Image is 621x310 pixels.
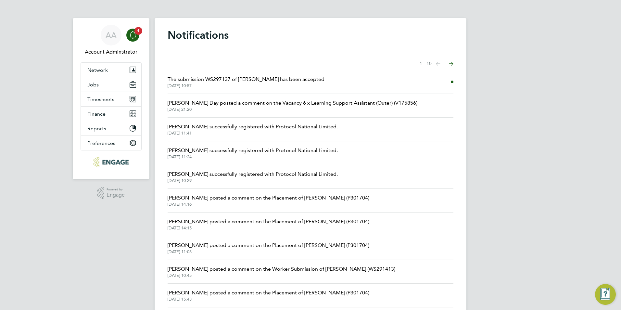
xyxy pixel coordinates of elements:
[81,63,141,77] button: Network
[168,131,338,136] span: [DATE] 11:41
[73,18,149,179] nav: Main navigation
[168,75,324,83] span: The submission WS297137 of [PERSON_NAME] has been accepted
[87,125,106,132] span: Reports
[97,187,125,199] a: Powered byEngage
[81,48,142,56] span: Account Adminstrator
[87,140,115,146] span: Preferences
[168,194,369,207] a: [PERSON_NAME] posted a comment on the Placement of [PERSON_NAME] (P301704)[DATE] 14:16
[168,147,338,160] a: [PERSON_NAME] successfully registered with Protocol National Limited.[DATE] 11:24
[107,187,125,192] span: Powered by
[168,241,369,254] a: [PERSON_NAME] posted a comment on the Placement of [PERSON_NAME] (P301704)[DATE] 11:03
[168,226,369,231] span: [DATE] 14:15
[87,96,114,102] span: Timesheets
[168,107,417,112] span: [DATE] 21:20
[81,25,142,56] a: AAAccount Adminstrator
[168,273,395,278] span: [DATE] 10:45
[168,289,369,297] span: [PERSON_NAME] posted a comment on the Placement of [PERSON_NAME] (P301704)
[87,67,108,73] span: Network
[81,136,141,150] button: Preferences
[168,170,338,178] span: [PERSON_NAME] successfully registered with Protocol National Limited.
[168,75,324,88] a: The submission WS297137 of [PERSON_NAME] has been accepted[DATE] 10:57
[168,99,417,107] span: [PERSON_NAME] Day posted a comment on the Vacancy 6 x Learning Support Assistant (Outer) (V175856)
[81,92,141,106] button: Timesheets
[106,31,117,39] span: AA
[168,147,338,154] span: [PERSON_NAME] successfully registered with Protocol National Limited.
[168,289,369,302] a: [PERSON_NAME] posted a comment on the Placement of [PERSON_NAME] (P301704)[DATE] 15:43
[168,178,338,183] span: [DATE] 10:29
[81,157,142,167] a: Go to home page
[81,77,141,92] button: Jobs
[168,154,338,160] span: [DATE] 11:24
[168,218,369,226] span: [PERSON_NAME] posted a comment on the Placement of [PERSON_NAME] (P301704)
[595,284,616,305] button: Engage Resource Center
[107,192,125,198] span: Engage
[94,157,128,167] img: protocol-logo-retina.png
[168,265,395,273] span: [PERSON_NAME] posted a comment on the Worker Submission of [PERSON_NAME] (WS291413)
[81,121,141,136] button: Reports
[168,170,338,183] a: [PERSON_NAME] successfully registered with Protocol National Limited.[DATE] 10:29
[420,57,453,70] nav: Select page of notifications list
[168,265,395,278] a: [PERSON_NAME] posted a comment on the Worker Submission of [PERSON_NAME] (WS291413)[DATE] 10:45
[168,194,369,202] span: [PERSON_NAME] posted a comment on the Placement of [PERSON_NAME] (P301704)
[87,82,99,88] span: Jobs
[168,123,338,136] a: [PERSON_NAME] successfully registered with Protocol National Limited.[DATE] 11:41
[168,123,338,131] span: [PERSON_NAME] successfully registered with Protocol National Limited.
[81,107,141,121] button: Finance
[134,27,142,35] span: 1
[168,218,369,231] a: [PERSON_NAME] posted a comment on the Placement of [PERSON_NAME] (P301704)[DATE] 14:15
[87,111,106,117] span: Finance
[168,202,369,207] span: [DATE] 14:16
[168,241,369,249] span: [PERSON_NAME] posted a comment on the Placement of [PERSON_NAME] (P301704)
[168,99,417,112] a: [PERSON_NAME] Day posted a comment on the Vacancy 6 x Learning Support Assistant (Outer) (V175856...
[168,297,369,302] span: [DATE] 15:43
[420,60,432,67] span: 1 - 10
[168,83,324,88] span: [DATE] 10:57
[126,25,139,45] a: 1
[168,29,453,42] h1: Notifications
[168,249,369,254] span: [DATE] 11:03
